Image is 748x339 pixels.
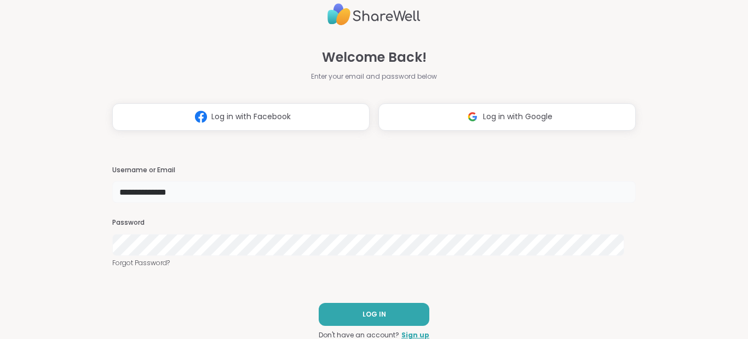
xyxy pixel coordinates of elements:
[378,103,636,131] button: Log in with Google
[211,111,291,122] span: Log in with Facebook
[319,303,429,326] button: LOG IN
[363,309,386,319] span: LOG IN
[322,48,427,67] span: Welcome Back!
[191,107,211,127] img: ShareWell Logomark
[483,111,553,122] span: Log in with Google
[311,72,437,81] span: Enter your email and password below
[112,103,370,131] button: Log in with Facebook
[112,218,636,227] h3: Password
[462,107,483,127] img: ShareWell Logomark
[112,258,636,268] a: Forgot Password?
[112,166,636,175] h3: Username or Email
